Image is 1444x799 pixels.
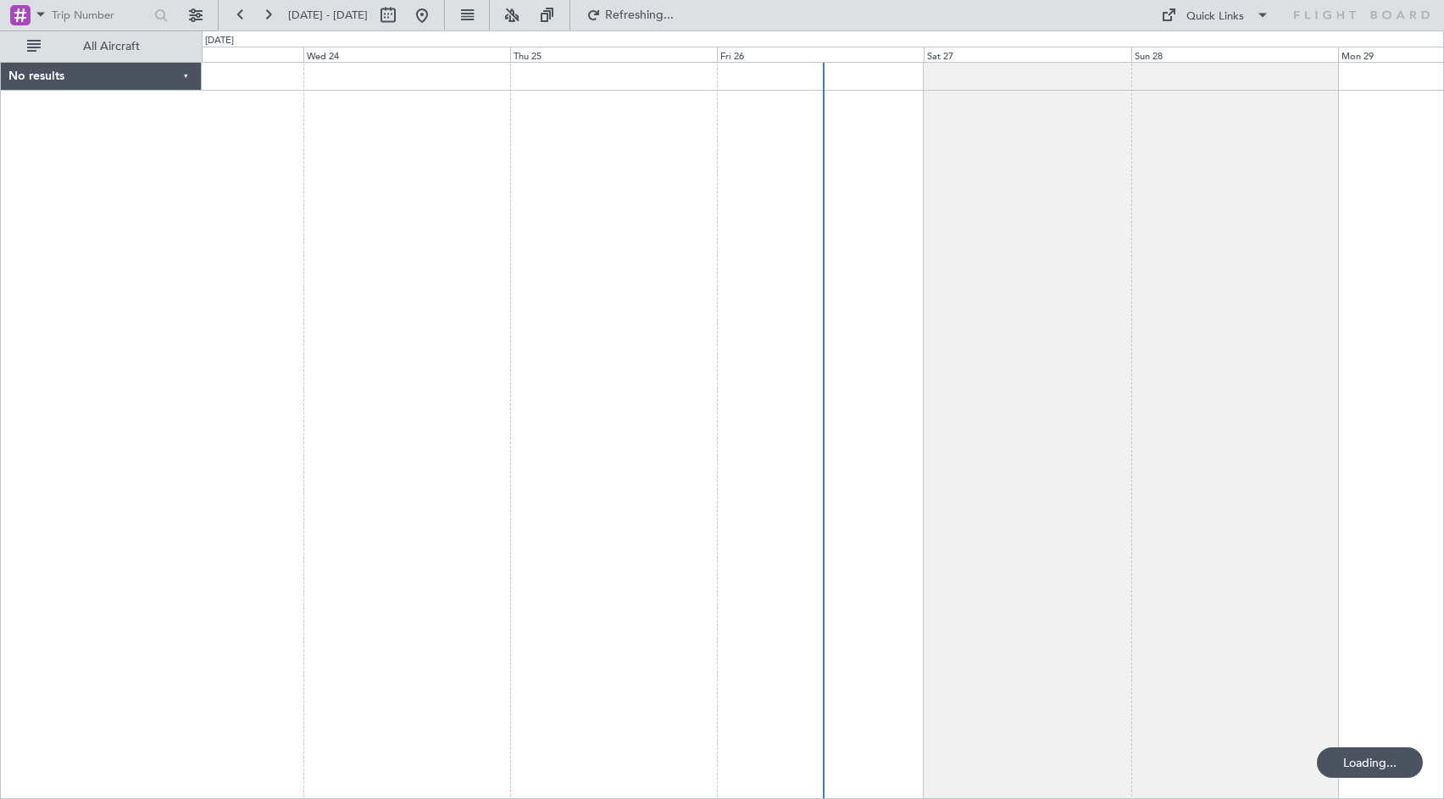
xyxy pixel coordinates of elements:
[604,9,675,21] span: Refreshing...
[303,47,510,62] div: Wed 24
[52,3,149,28] input: Trip Number
[1152,2,1278,29] button: Quick Links
[1317,747,1423,778] div: Loading...
[44,41,179,53] span: All Aircraft
[579,2,680,29] button: Refreshing...
[510,47,717,62] div: Thu 25
[205,34,234,48] div: [DATE]
[1186,8,1244,25] div: Quick Links
[19,33,184,60] button: All Aircraft
[288,8,368,23] span: [DATE] - [DATE]
[924,47,1130,62] div: Sat 27
[717,47,924,62] div: Fri 26
[1131,47,1338,62] div: Sun 28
